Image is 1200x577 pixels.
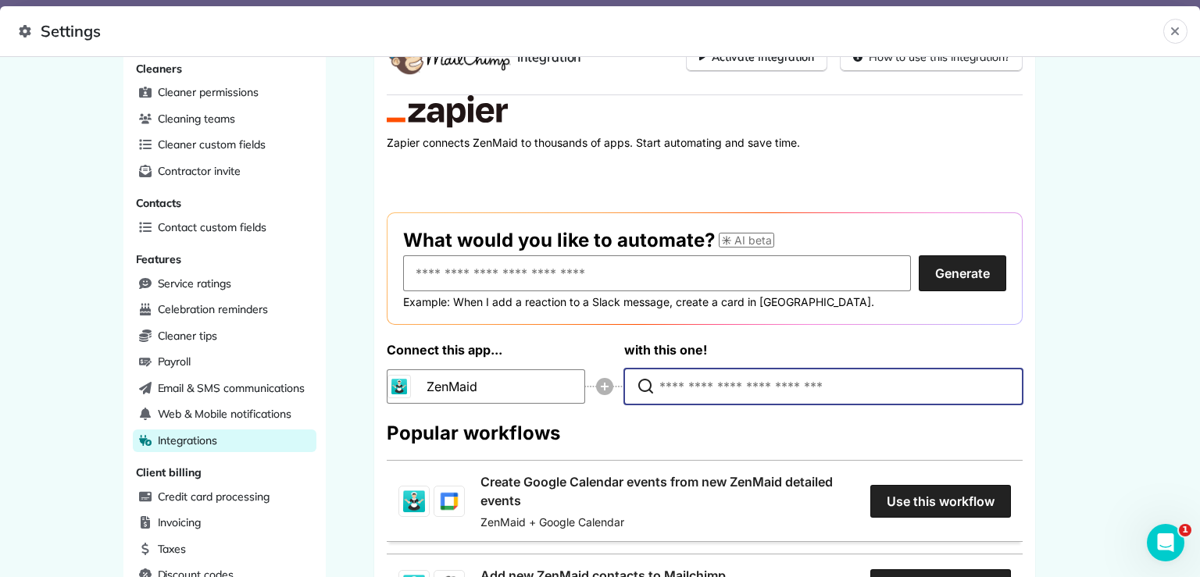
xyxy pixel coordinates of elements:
[133,160,316,183] a: Contractor invite
[387,38,511,76] img: mailchimp-logo-DdAg-MmV.png
[133,298,316,322] a: Celebration reminders
[19,19,1163,44] span: Settings
[158,406,291,422] span: Web & Mobile notifications
[158,301,268,317] span: Celebration reminders
[133,108,316,131] a: Cleaning teams
[158,137,266,152] span: Cleaner custom fields
[158,163,241,179] span: Contractor invite
[133,403,316,426] a: Web & Mobile notifications
[158,489,270,504] span: Credit card processing
[517,48,581,66] span: Integration
[158,219,266,235] span: Contact custom fields
[840,42,1023,72] button: How to use this integration?
[133,81,316,105] a: Cleaner permissions
[699,49,813,65] div: Activate Integration
[133,351,316,374] a: Payroll
[158,328,218,344] span: Cleaner tips
[133,538,316,561] a: Taxes
[136,62,183,76] span: Cleaners
[133,216,316,240] a: Contact custom fields
[136,196,182,210] span: Contacts
[869,49,1009,65] span: How to use this integration?
[158,111,235,126] span: Cleaning teams
[133,486,316,509] a: Credit card processing
[158,354,191,369] span: Payroll
[1179,524,1191,536] span: 1
[158,515,202,530] span: Invoicing
[136,465,202,479] span: Client billing
[1147,524,1184,561] iframe: Intercom live chat
[133,325,316,348] a: Cleaner tips
[133,134,316,157] a: Cleaner custom fields
[133,377,316,401] a: Email & SMS communications
[133,429,316,453] a: Integrations
[1163,19,1187,44] button: Close
[158,433,218,448] span: Integrations
[158,84,259,100] span: Cleaner permissions
[133,272,316,296] a: Service ratings
[686,42,827,72] button: Activate Integration
[158,380,305,396] span: Email & SMS communications
[158,541,187,557] span: Taxes
[158,276,231,291] span: Service ratings
[136,252,182,266] span: Features
[133,511,316,535] a: Invoicing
